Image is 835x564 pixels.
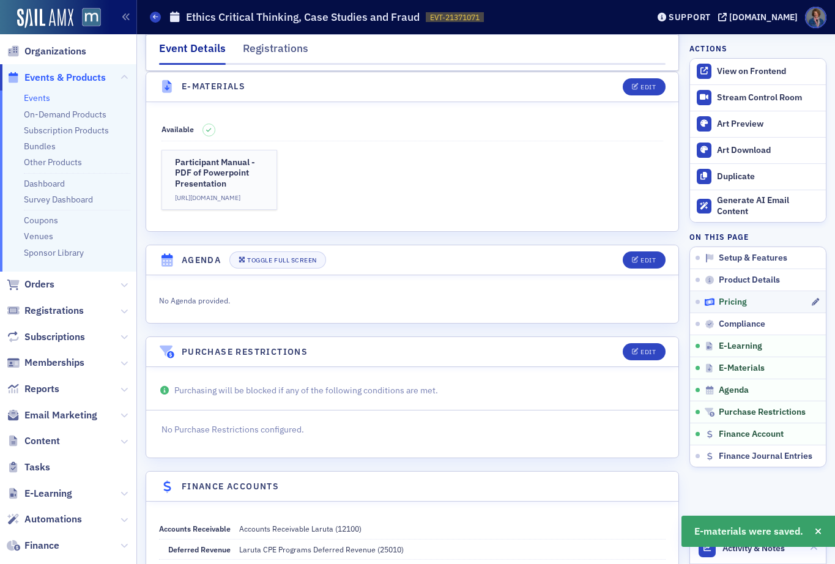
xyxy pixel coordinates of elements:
span: E-Learning [24,487,72,500]
div: Support [669,12,711,23]
span: Accounts Receivable [159,524,231,533]
h4: Agenda [182,254,221,267]
span: Tasks [24,461,50,474]
a: Survey Dashboard [24,194,93,205]
span: Profile [805,7,826,28]
div: Art Download [717,145,820,156]
div: Accounts Receivable Laruta (12100) [239,523,362,534]
span: Activity & Notes [722,542,785,555]
div: [DOMAIN_NAME] [729,12,798,23]
span: Orders [24,278,54,291]
span: Agenda [719,385,749,396]
div: Art Preview [717,119,820,130]
span: Available [161,124,194,134]
span: Deferred Revenue [168,544,231,554]
a: Art Preview [690,111,826,137]
span: Subscriptions [24,330,85,344]
a: Memberships [7,356,84,369]
a: View Homepage [73,8,101,29]
span: Compliance [719,319,765,330]
a: Organizations [7,45,86,58]
div: Registrations [243,40,308,63]
a: Orders [7,278,54,291]
span: Events & Products [24,71,106,84]
p: Purchasing will be blocked if any of the following conditions are met. [159,384,666,397]
span: Organizations [24,45,86,58]
img: SailAMX [17,9,73,28]
a: E-Learning [7,487,72,500]
div: Edit [640,84,656,91]
div: Generate AI Email Content [717,195,820,217]
a: Bundles [24,141,56,152]
p: No Purchase Restrictions configured. [161,423,664,436]
span: E-Learning [719,341,762,352]
button: [DOMAIN_NAME] [718,13,802,21]
span: Finance Account [719,429,784,440]
a: Registrations [7,304,84,317]
div: Laruta CPE Programs Deferred Revenue (25010) [239,544,404,555]
p: [URL][DOMAIN_NAME] [175,193,264,203]
h4: On this page [689,231,826,242]
span: Setup & Features [719,253,787,264]
a: Sponsor Library [24,247,84,258]
a: View on Frontend [690,59,826,84]
a: Content [7,434,60,448]
h4: Actions [689,43,727,54]
h3: Participant Manual - PDF of Powerpoint Presentation [175,157,264,190]
button: Toggle Full Screen [229,251,326,269]
a: Venues [24,231,53,242]
a: Email Marketing [7,409,97,422]
h4: Purchase Restrictions [182,346,308,358]
a: Events & Products [7,71,106,84]
a: Participant Manual - PDF of Powerpoint Presentation[URL][DOMAIN_NAME] [161,150,277,210]
a: Finance [7,539,59,552]
div: Edit [640,349,656,355]
button: Generate AI Email Content [690,190,826,223]
a: Subscriptions [7,330,85,344]
span: Email Marketing [24,409,97,422]
a: Reports [7,382,59,396]
span: EVT-21371071 [430,12,480,23]
span: Reports [24,382,59,396]
span: Finance [24,539,59,552]
a: Tasks [7,461,50,474]
div: Event Details [159,40,226,65]
button: Edit [623,251,665,269]
span: Pricing [719,297,747,308]
a: Subscription Products [24,125,109,136]
span: Purchase Restrictions [719,407,806,418]
a: Art Download [690,137,826,163]
h1: Ethics Critical Thinking, Case Studies and Fraud [186,10,420,24]
h4: E-Materials [182,80,245,93]
span: E-materials were saved. [694,524,803,539]
a: Stream Control Room [690,85,826,111]
span: E-Materials [719,363,765,374]
a: On-Demand Products [24,109,106,120]
a: Coupons [24,215,58,226]
a: Events [24,92,50,103]
div: Toggle Full Screen [247,257,316,264]
div: Edit [640,257,656,264]
button: Edit [623,78,665,95]
span: Finance Journal Entries [719,451,812,462]
a: Automations [7,513,82,526]
div: No Agenda provided. [159,292,570,306]
img: SailAMX [82,8,101,27]
h4: Finance Accounts [182,480,279,493]
span: Product Details [719,275,780,286]
span: Content [24,434,60,448]
span: Registrations [24,304,84,317]
span: Automations [24,513,82,526]
button: Edit [623,343,665,360]
div: View on Frontend [717,66,820,77]
div: Duplicate [717,171,820,182]
button: Duplicate [690,163,826,190]
a: Other Products [24,157,82,168]
span: Memberships [24,356,84,369]
a: Dashboard [24,178,65,189]
div: Stream Control Room [717,92,820,103]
